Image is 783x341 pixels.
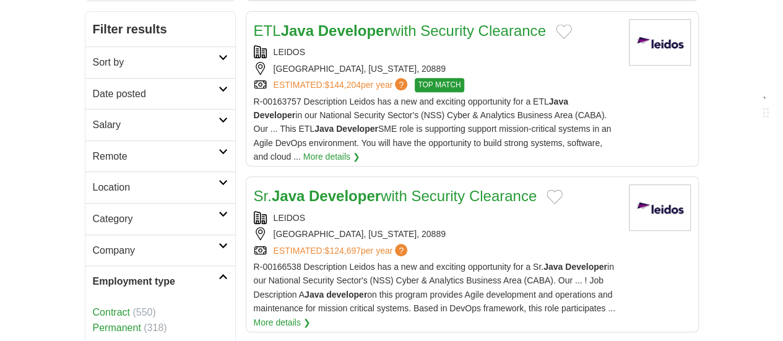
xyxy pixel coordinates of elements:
[629,19,691,66] img: Leidos logo
[549,97,568,106] strong: Java
[303,150,360,163] a: More details ❯
[85,109,235,140] a: Salary
[254,262,615,313] span: R-00166538 Description Leidos has a new and exciting opportunity for a Sr. in our National Securi...
[85,203,235,235] a: Category
[254,316,311,329] a: More details ❯
[85,78,235,110] a: Date posted
[274,47,305,57] a: LEIDOS
[274,78,410,92] a: ESTIMATED:$144,204per year?
[281,22,314,39] strong: Java
[254,62,619,76] div: [GEOGRAPHIC_DATA], [US_STATE], 20889
[556,24,572,39] button: Add to favorite jobs
[132,307,155,317] span: (550)
[274,244,410,257] a: ESTIMATED:$124,697per year?
[85,265,235,297] a: Employment type
[85,46,235,78] a: Sort by
[85,171,235,203] a: Location
[326,290,367,300] strong: developer
[93,211,218,227] h2: Category
[93,54,218,71] h2: Sort by
[254,227,619,241] div: [GEOGRAPHIC_DATA], [US_STATE], 20889
[85,235,235,266] a: Company
[93,86,218,102] h2: Date posted
[309,188,381,204] strong: Developer
[85,12,235,46] h2: Filter results
[254,188,537,204] a: Sr.Java Developerwith Security Clearance
[254,97,612,162] span: R-00163757 Description Leidos has a new and exciting opportunity for a ETL in our National Securi...
[144,322,167,333] span: (318)
[85,140,235,172] a: Remote
[305,290,324,300] strong: Java
[336,124,378,134] strong: Developer
[254,110,296,120] strong: Developer
[272,188,305,204] strong: Java
[254,22,546,39] a: ETLJava Developerwith Security Clearance
[565,262,607,272] strong: Developer
[93,149,218,165] h2: Remote
[93,117,218,133] h2: Salary
[543,262,563,272] strong: Java
[415,78,464,92] span: TOP MATCH
[547,189,563,204] button: Add to favorite jobs
[93,274,218,290] h2: Employment type
[93,322,141,333] a: Permanent
[314,124,334,134] strong: Java
[629,184,691,231] img: Leidos logo
[395,78,407,90] span: ?
[395,244,407,256] span: ?
[318,22,390,39] strong: Developer
[324,80,360,90] span: $144,204
[274,213,305,223] a: LEIDOS
[93,243,218,259] h2: Company
[93,307,130,317] a: Contract
[324,246,360,256] span: $124,697
[93,179,218,196] h2: Location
